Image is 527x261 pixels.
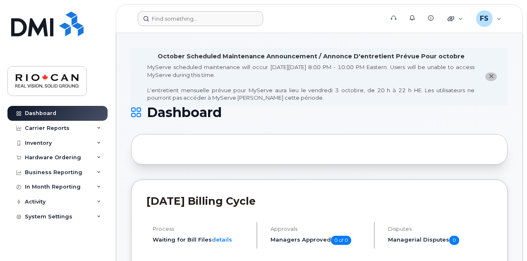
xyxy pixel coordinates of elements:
[146,195,492,207] h2: [DATE] Billing Cycle
[147,106,222,119] span: Dashboard
[153,236,249,244] li: Waiting for Bill Files
[153,226,249,232] h4: Process
[271,236,367,245] h5: Managers Approved
[449,236,459,245] span: 0
[485,72,497,81] button: close notification
[271,226,367,232] h4: Approvals
[158,52,465,61] div: October Scheduled Maintenance Announcement / Annonce D'entretient Prévue Pour octobre
[147,63,474,102] div: MyServe scheduled maintenance will occur [DATE][DATE] 8:00 PM - 10:00 PM Eastern. Users will be u...
[212,236,232,243] a: details
[331,236,351,245] span: 0 of 0
[388,226,492,232] h4: Disputes
[388,236,492,245] h5: Managerial Disputes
